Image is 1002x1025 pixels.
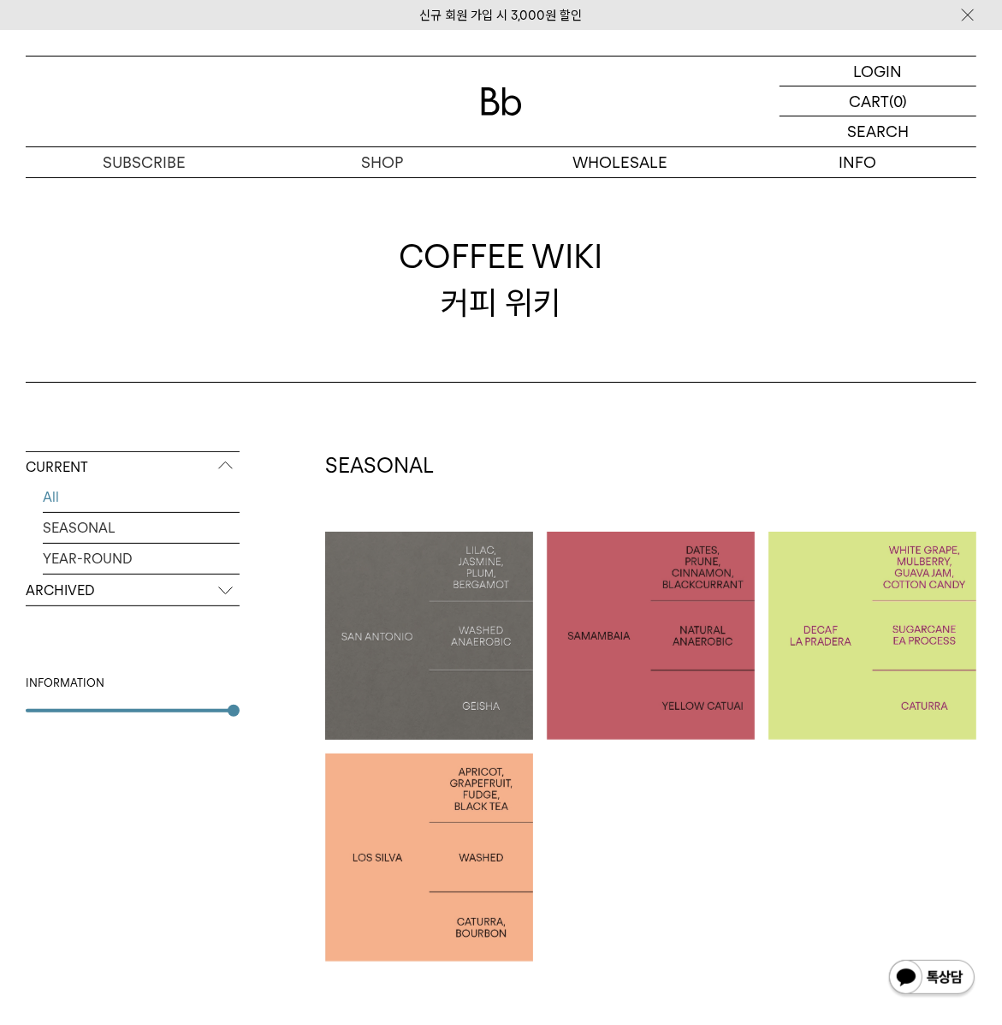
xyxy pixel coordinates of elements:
[325,532,533,740] a: 산 안토니오: 게이샤SAN ANTONIO: GEISHA
[264,147,501,177] a: SHOP
[26,452,240,483] p: CURRENT
[889,86,907,116] p: (0)
[849,86,889,116] p: CART
[400,234,603,279] span: COFFEE WIKI
[887,958,976,999] img: 카카오톡 채널 1:1 채팅 버튼
[26,575,240,606] p: ARCHIVED
[854,57,903,86] p: LOGIN
[847,116,909,146] p: SEARCH
[325,754,533,962] a: 페루 로스 실바PERU LOS SILVA
[43,482,240,512] a: All
[26,147,264,177] a: SUBSCRIBE
[420,8,583,23] a: 신규 회원 가입 시 3,000원 할인
[325,451,976,480] h2: SEASONAL
[501,147,739,177] p: WHOLESALE
[26,675,240,692] div: INFORMATION
[400,234,603,325] div: 커피 위키
[780,57,976,86] a: LOGIN
[768,532,976,740] a: 콜롬비아 라 프라데라 디카페인 COLOMBIA LA PRADERA DECAF
[43,513,240,543] a: SEASONAL
[43,544,240,574] a: YEAR-ROUND
[780,86,976,116] a: CART (0)
[481,87,522,116] img: 로고
[738,147,976,177] p: INFO
[547,532,755,740] a: 브라질 사맘바이아BRAZIL SAMAMBAIA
